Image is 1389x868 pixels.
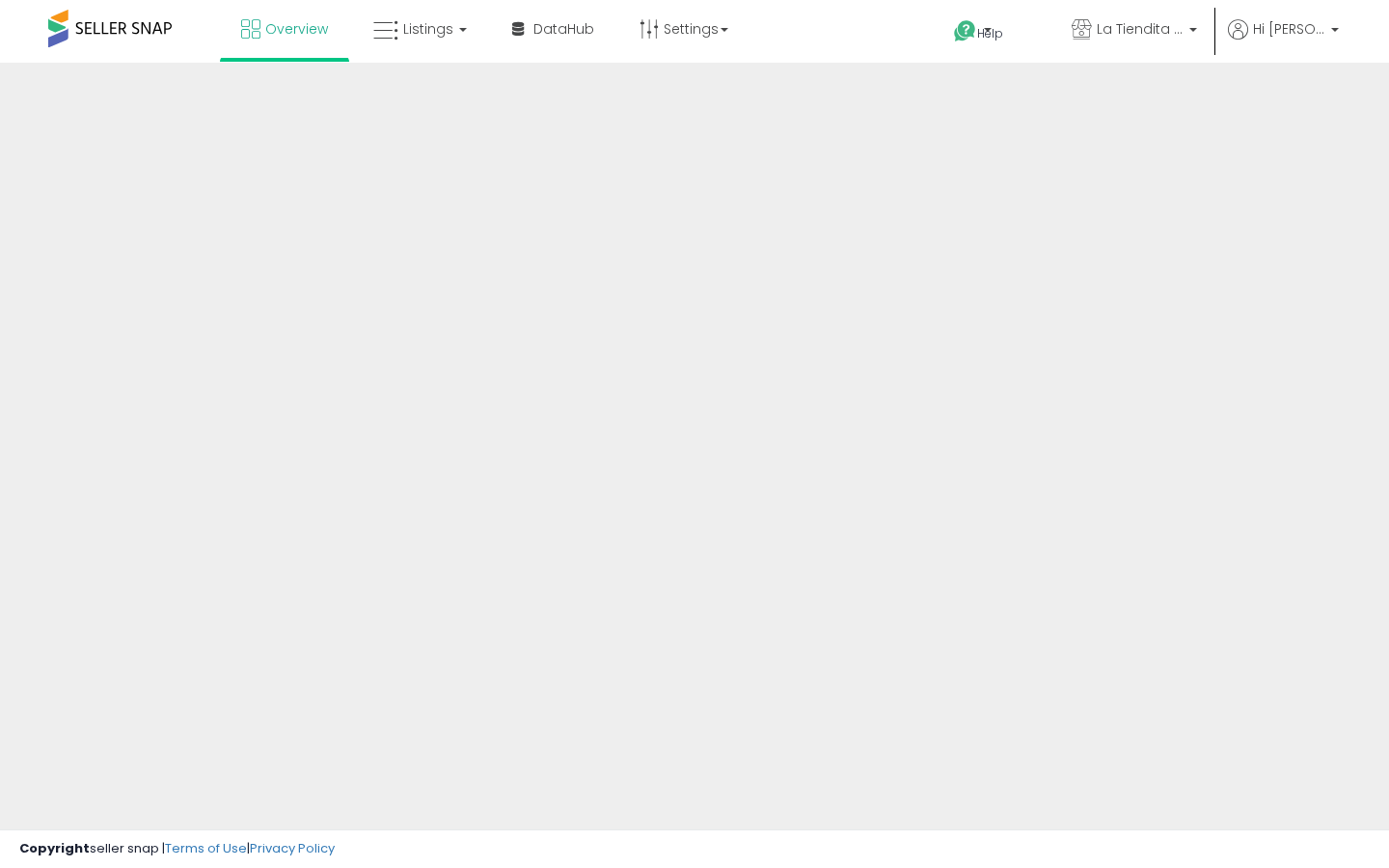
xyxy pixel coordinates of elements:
span: DataHub [533,19,594,39]
i: Get Help [953,19,977,43]
strong: Copyright [19,839,90,857]
a: Help [939,5,1041,63]
span: Hi [PERSON_NAME] [1253,19,1325,39]
span: Listings [403,19,453,39]
span: Overview [265,19,328,39]
a: Hi [PERSON_NAME] [1228,19,1339,63]
a: Terms of Use [165,839,247,857]
span: Help [977,25,1003,41]
div: seller snap | | [19,840,335,858]
a: Privacy Policy [250,839,335,857]
span: La Tiendita Distributions [1097,19,1184,39]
